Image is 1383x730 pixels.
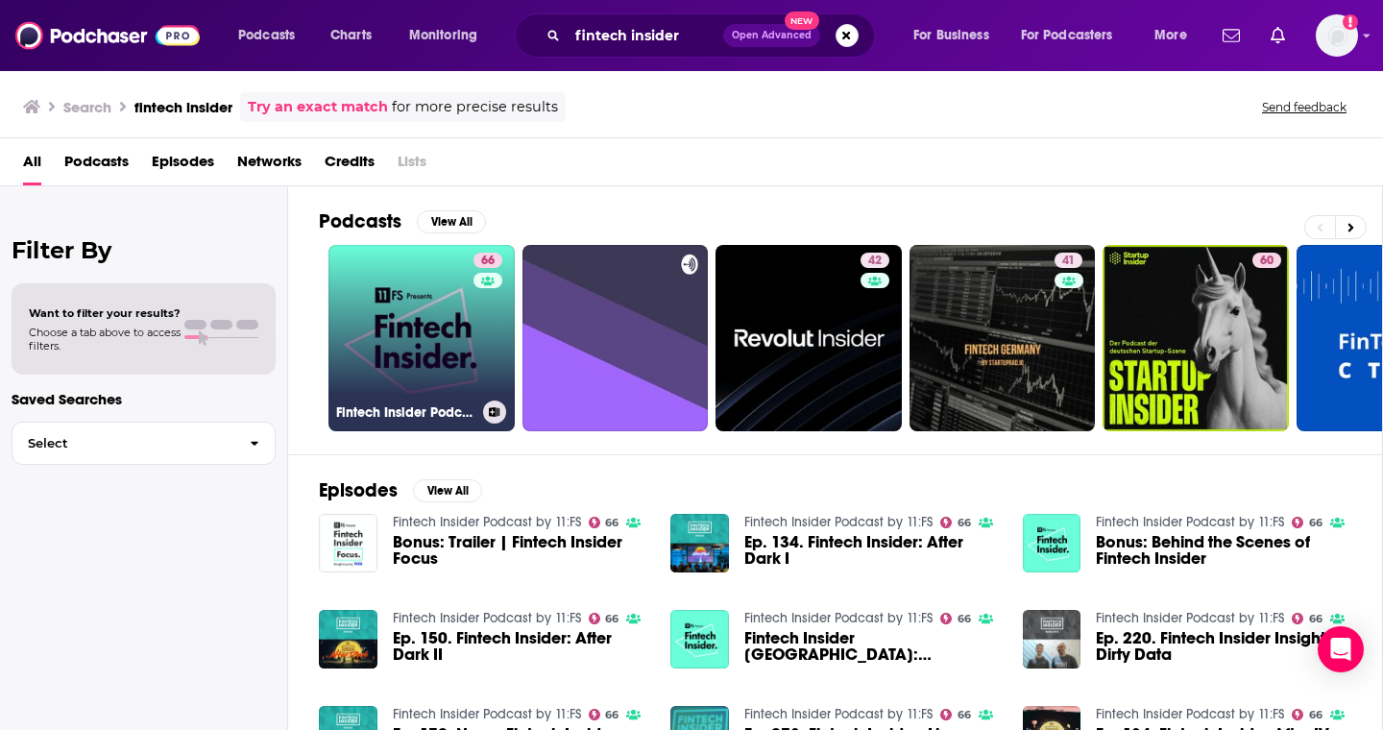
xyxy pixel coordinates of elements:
h3: Fintech Insider Podcast by 11:FS [336,404,475,421]
button: Open AdvancedNew [723,24,820,47]
a: 60 [1103,245,1289,431]
a: 66 [1292,517,1322,528]
a: 66 [940,709,971,720]
a: Bonus: Behind the Scenes of Fintech Insider [1096,534,1351,567]
a: 42 [716,245,902,431]
a: Charts [318,20,383,51]
a: 66Fintech Insider Podcast by 11:FS [328,245,515,431]
button: Select [12,422,276,465]
button: View All [413,479,482,502]
span: Select [12,437,234,450]
span: For Business [913,22,989,49]
a: Episodes [152,146,214,185]
input: Search podcasts, credits, & more... [568,20,723,51]
a: EpisodesView All [319,478,482,502]
button: Send feedback [1256,99,1352,115]
a: All [23,146,41,185]
a: Credits [325,146,375,185]
span: More [1154,22,1187,49]
a: 66 [589,517,619,528]
span: for more precise results [392,96,558,118]
span: 66 [1309,519,1322,527]
div: Open Intercom Messenger [1318,626,1364,672]
span: Open Advanced [732,31,812,40]
button: Show profile menu [1316,14,1358,57]
h2: Podcasts [319,209,401,233]
a: 66 [1292,613,1322,624]
div: Search podcasts, credits, & more... [533,13,893,58]
button: open menu [1141,20,1211,51]
h2: Episodes [319,478,398,502]
span: Choose a tab above to access filters. [29,326,181,353]
img: User Profile [1316,14,1358,57]
a: 42 [861,253,889,268]
a: Ep. 134. Fintech Insider: After Dark I [744,534,1000,567]
a: Fintech Insider Podcast by 11:FS [393,610,581,626]
button: open menu [225,20,320,51]
a: 60 [1252,253,1281,268]
a: 66 [589,613,619,624]
span: Lists [398,146,426,185]
a: Networks [237,146,302,185]
a: Fintech Insider Podcast by 11:FS [393,514,581,530]
a: Show notifications dropdown [1215,19,1248,52]
a: Fintech Insider Podcast by 11:FS [744,610,933,626]
img: Podchaser - Follow, Share and Rate Podcasts [15,17,200,54]
a: Fintech Insider Podcast by 11:FS [393,706,581,722]
a: 41 [1055,253,1082,268]
a: Podcasts [64,146,129,185]
span: 42 [868,252,882,271]
span: Monitoring [409,22,477,49]
span: Podcasts [238,22,295,49]
svg: Add a profile image [1343,14,1358,30]
span: Fintech Insider [GEOGRAPHIC_DATA]: [US_STATE] Fintech Week (S1E1) [744,630,1000,663]
span: Ep. 220. Fintech Insider Insights: Dirty Data [1096,630,1351,663]
span: 66 [958,615,971,623]
span: 66 [1309,615,1322,623]
span: 66 [958,711,971,719]
a: Ep. 150. Fintech Insider: After Dark II [393,630,648,663]
img: Fintech Insider USA: New York Fintech Week (S1E1) [670,610,729,669]
h3: fintech insider [134,98,232,116]
h2: Filter By [12,236,276,264]
a: 66 [940,517,971,528]
span: 66 [1309,711,1322,719]
span: For Podcasters [1021,22,1113,49]
button: open menu [396,20,502,51]
a: Try an exact match [248,96,388,118]
span: Want to filter your results? [29,306,181,320]
button: View All [417,210,486,233]
span: New [785,12,819,30]
img: Bonus: Trailer | Fintech Insider Focus [319,514,377,572]
button: open menu [900,20,1013,51]
img: Ep. 150. Fintech Insider: After Dark II [319,610,377,669]
a: Fintech Insider Podcast by 11:FS [744,514,933,530]
a: 66 [473,253,502,268]
span: 66 [605,615,619,623]
a: 66 [1292,709,1322,720]
p: Saved Searches [12,390,276,408]
a: Bonus: Trailer | Fintech Insider Focus [393,534,648,567]
img: Bonus: Behind the Scenes of Fintech Insider [1023,514,1081,572]
a: Fintech Insider Podcast by 11:FS [1096,610,1284,626]
span: 66 [481,252,495,271]
img: Ep. 134. Fintech Insider: After Dark I [670,514,729,572]
span: 66 [605,711,619,719]
a: 66 [940,613,971,624]
span: 41 [1062,252,1075,271]
img: Ep. 220. Fintech Insider Insights: Dirty Data [1023,610,1081,669]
